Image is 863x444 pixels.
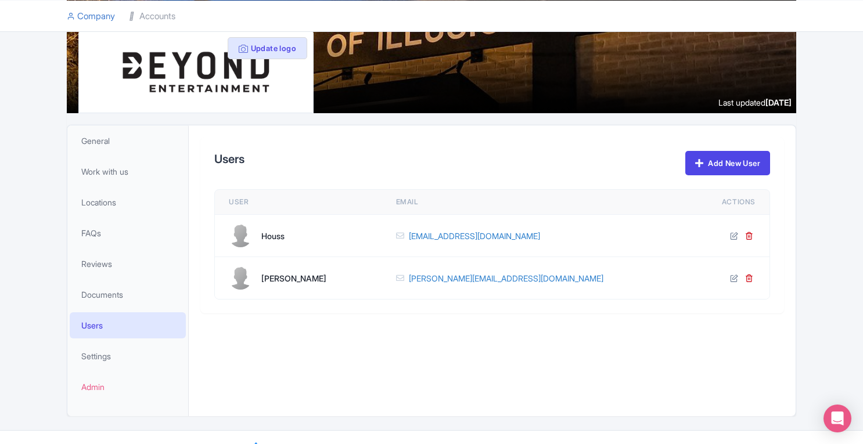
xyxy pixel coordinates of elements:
span: Locations [81,196,116,208]
a: Reviews [70,251,186,277]
img: sdl7we7idbuale8iirwv.png [102,41,289,103]
span: FAQs [81,227,101,239]
th: User [215,190,382,215]
a: Admin [70,374,186,400]
th: Actions [695,190,769,215]
span: General [81,135,110,147]
a: [PERSON_NAME][EMAIL_ADDRESS][DOMAIN_NAME] [409,272,603,284]
span: Settings [81,350,111,362]
a: [EMAIL_ADDRESS][DOMAIN_NAME] [409,230,540,242]
a: Users [70,312,186,338]
span: Work with us [81,165,128,178]
a: Locations [70,189,186,215]
a: FAQs [70,220,186,246]
div: Last updated [718,96,792,109]
span: Reviews [81,258,112,270]
div: Open Intercom Messenger [824,405,851,432]
th: Email [382,190,695,215]
div: Houss [261,230,285,242]
h2: Users [214,153,244,165]
span: Documents [81,288,123,301]
span: [DATE] [765,98,792,107]
a: General [70,128,186,154]
a: Add New User [685,151,770,175]
span: Admin [81,381,105,393]
a: Settings [70,343,186,369]
div: [PERSON_NAME] [261,272,326,284]
a: Documents [70,281,186,308]
a: Work with us [70,158,186,185]
span: Users [81,319,103,331]
button: Update logo [228,37,307,59]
